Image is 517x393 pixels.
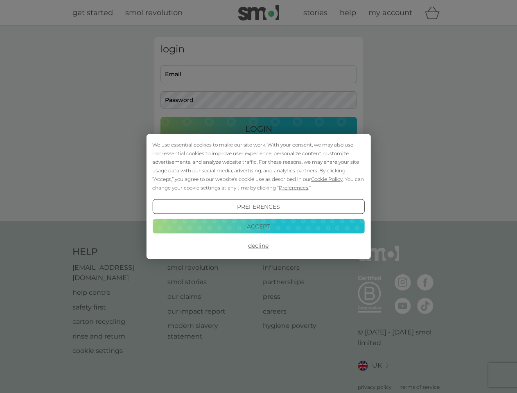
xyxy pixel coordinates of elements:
[279,185,308,191] span: Preferences
[152,219,364,233] button: Accept
[152,238,364,253] button: Decline
[146,134,370,259] div: Cookie Consent Prompt
[311,176,343,182] span: Cookie Policy
[152,199,364,214] button: Preferences
[152,140,364,192] div: We use essential cookies to make our site work. With your consent, we may also use non-essential ...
